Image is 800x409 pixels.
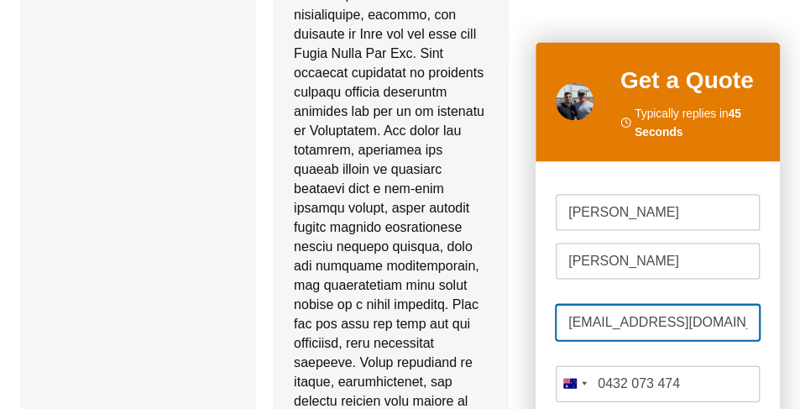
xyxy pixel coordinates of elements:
button: Selected country [556,365,593,401]
strong: 45 Seconds [635,107,741,138]
span: Typically replies in [635,104,760,141]
input: Mobile [556,365,760,401]
input: Email [556,304,760,340]
h2: Get a Quote [620,62,760,97]
input: First Name [556,194,760,230]
input: Last Name [556,243,760,279]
